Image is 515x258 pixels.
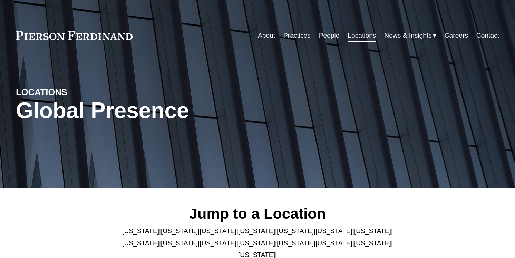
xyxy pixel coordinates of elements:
a: Contact [476,29,499,42]
a: [US_STATE] [161,227,198,235]
a: Careers [445,29,468,42]
a: [US_STATE] [315,239,352,247]
a: [US_STATE] [238,239,275,247]
h4: LOCATIONS [16,87,137,98]
a: [US_STATE] [122,239,159,247]
a: Locations [348,29,376,42]
a: [US_STATE] [277,239,314,247]
a: [US_STATE] [122,227,159,235]
a: [US_STATE] [200,239,236,247]
a: [US_STATE] [315,227,352,235]
span: News & Insights [384,30,432,42]
h1: Global Presence [16,98,338,123]
a: folder dropdown [384,29,436,42]
a: [US_STATE] [354,227,391,235]
a: [US_STATE] [354,239,391,247]
a: People [319,29,340,42]
a: About [258,29,275,42]
a: [US_STATE] [238,227,275,235]
a: [US_STATE] [161,239,198,247]
a: [US_STATE] [277,227,314,235]
h2: Jump to a Location [117,205,399,222]
a: Practices [283,29,311,42]
a: [US_STATE] [200,227,236,235]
